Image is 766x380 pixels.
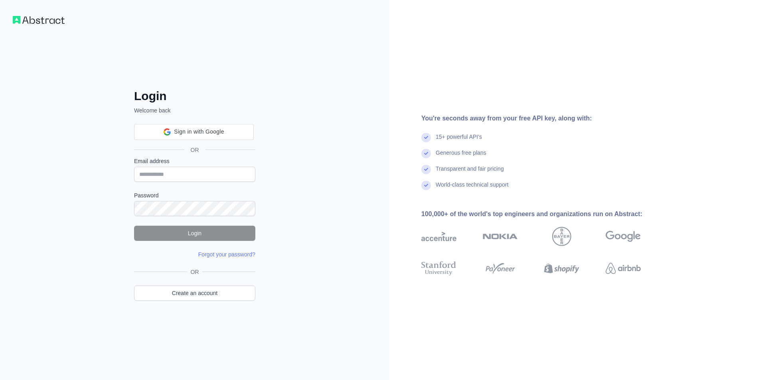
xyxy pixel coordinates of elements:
div: 15+ powerful API's [436,133,482,149]
button: Login [134,226,255,241]
a: Create an account [134,285,255,301]
div: You're seconds away from your free API key, along with: [421,114,666,123]
img: airbnb [606,260,641,277]
img: Workflow [13,16,65,24]
img: nokia [483,227,518,246]
img: check mark [421,149,431,158]
img: google [606,227,641,246]
span: OR [184,146,205,154]
p: Welcome back [134,106,255,114]
div: 100,000+ of the world's top engineers and organizations run on Abstract: [421,209,666,219]
img: check mark [421,165,431,174]
div: World-class technical support [436,181,509,197]
img: check mark [421,181,431,190]
a: Forgot your password? [198,251,255,258]
div: Sign in with Google [134,124,254,140]
div: Transparent and fair pricing [436,165,504,181]
span: Sign in with Google [174,128,224,136]
img: stanford university [421,260,456,277]
img: accenture [421,227,456,246]
img: shopify [544,260,579,277]
span: OR [188,268,202,276]
img: bayer [552,227,571,246]
img: payoneer [483,260,518,277]
img: check mark [421,133,431,142]
label: Password [134,191,255,199]
h2: Login [134,89,255,103]
label: Email address [134,157,255,165]
div: Generous free plans [436,149,486,165]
